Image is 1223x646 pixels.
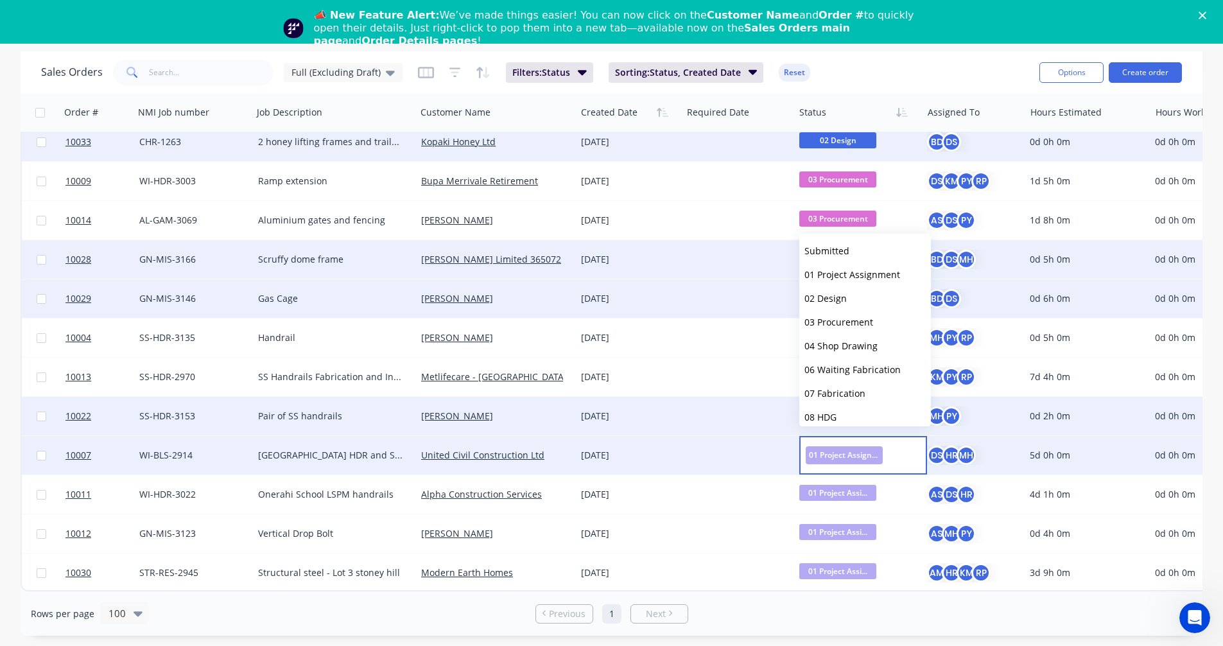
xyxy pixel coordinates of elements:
[957,328,976,347] div: RP
[799,358,931,381] button: 06 Waiting Fabrication
[258,175,403,188] div: Ramp extension
[799,211,876,227] span: 03 Procurement
[65,175,91,188] span: 10009
[139,175,243,188] div: WI-HDR-3003
[139,371,243,383] div: SS-HDR-2970
[942,367,961,387] div: PY
[942,485,961,504] div: DS
[581,292,677,305] div: [DATE]
[1030,331,1139,344] div: 0d 5h 0m
[581,214,677,227] div: [DATE]
[779,64,810,82] button: Reset
[804,363,901,376] span: 06 Waiting Fabrication
[581,410,677,423] div: [DATE]
[942,563,961,582] div: HR
[957,250,976,269] div: MH
[646,607,666,620] span: Next
[927,132,946,152] div: BD
[314,9,440,21] b: 📣 New Feature Alert:
[258,566,403,579] div: Structural steel - Lot 3 stoney hill
[1156,106,1217,119] div: Hours Worked
[927,250,976,269] button: BDDSMH
[65,253,91,266] span: 10028
[139,410,243,423] div: SS-HDR-3153
[1030,566,1139,579] div: 3d 9h 0m
[927,563,991,582] button: AMHRKMRP
[258,371,403,383] div: SS Handrails Fabrication and Install
[927,171,946,191] div: DS
[957,446,976,465] div: MH
[942,250,961,269] div: DS
[139,527,243,540] div: GN-MIS-3123
[799,405,931,429] button: 08 HDG
[928,106,980,119] div: Assigned To
[602,604,621,624] a: Page 1 is your current page
[65,514,139,553] a: 10012
[258,253,403,266] div: Scruffy dome frame
[799,286,931,310] button: 02 Design
[927,171,991,191] button: DSKMPYRP
[1155,135,1195,148] span: 0d 0h 0m
[581,566,677,579] div: [DATE]
[957,563,976,582] div: KM
[65,371,91,383] span: 10013
[799,239,931,263] button: Submitted
[799,106,826,119] div: Status
[804,245,849,257] span: Submitted
[1155,527,1195,539] span: 0d 0h 0m
[65,397,139,435] a: 10022
[581,488,677,501] div: [DATE]
[1030,253,1139,266] div: 0d 5h 0m
[536,607,593,620] a: Previous page
[65,162,139,200] a: 10009
[927,328,976,347] button: MHPYRP
[257,106,322,119] div: Job Description
[957,171,976,191] div: PY
[581,449,677,462] div: [DATE]
[927,485,976,504] button: ASDSHR
[927,211,976,230] button: ASDSPY
[65,279,139,318] a: 10029
[971,563,991,582] div: RP
[927,446,976,465] button: DSHRMH
[139,253,243,266] div: GN-MIS-3166
[927,132,961,152] button: BDDS
[581,106,638,119] div: Created Date
[139,331,243,344] div: SS-HDR-3135
[1155,488,1195,500] span: 0d 0h 0m
[65,240,139,279] a: 10028
[361,35,477,47] b: Order Details pages
[1030,106,1102,119] div: Hours Estimated
[421,371,567,383] a: Metlifecare - [GEOGRAPHIC_DATA]
[1155,449,1195,461] span: 0d 0h 0m
[942,132,961,152] div: DS
[1155,175,1195,187] span: 0d 0h 0m
[314,22,850,47] b: Sales Orders main page
[1030,449,1139,462] div: 5d 0h 0m
[506,62,593,83] button: Filters:Status
[581,135,677,148] div: [DATE]
[804,316,873,328] span: 03 Procurement
[942,524,961,543] div: MH
[139,292,243,305] div: GN-MIS-3146
[421,175,538,187] a: Bupa Merrivale Retirement
[927,289,961,308] button: BDDS
[957,485,976,504] div: HR
[258,292,403,305] div: Gas Cage
[421,449,544,461] a: United Civil Construction Ltd
[65,449,91,462] span: 10007
[1155,331,1195,344] span: 0d 0h 0m
[65,475,139,514] a: 10011
[819,9,864,21] b: Order #
[65,566,91,579] span: 10030
[65,201,139,240] a: 10014
[804,387,865,399] span: 07 Fabrication
[283,18,304,39] img: Profile image for Team
[1155,566,1195,579] span: 0d 0h 0m
[1030,135,1139,148] div: 0d 0h 0m
[1039,62,1104,83] button: Options
[1155,410,1195,422] span: 0d 0h 0m
[41,66,103,78] h1: Sales Orders
[942,446,961,465] div: HR
[942,171,961,191] div: KM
